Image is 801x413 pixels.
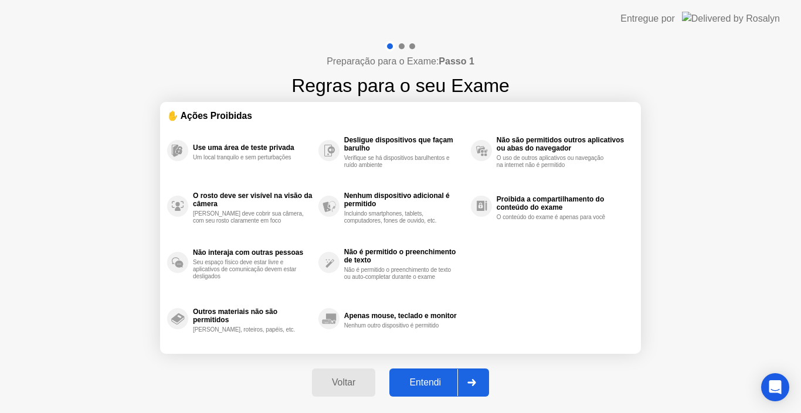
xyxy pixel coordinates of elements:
div: Voltar [315,377,372,388]
div: Não interaja com outras pessoas [193,248,313,257]
div: O conteúdo do exame é apenas para você [497,214,607,221]
div: Open Intercom Messenger [761,373,789,401]
div: O rosto deve ser visível na visão da câmera [193,192,313,208]
div: Nenhum outro dispositivo é permitido [344,322,455,329]
div: [PERSON_NAME], roteiros, papéis, etc. [193,326,304,333]
div: Não é permitido o preenchimento de texto ou auto-completar durante o exame [344,267,455,281]
h4: Preparação para o Exame: [327,54,474,69]
div: Verifique se há dispositivos barulhentos e ruído ambiente [344,155,455,169]
div: [PERSON_NAME] deve cobrir sua câmera, com seu rosto claramente em foco [193,210,304,224]
div: Entendi [393,377,457,388]
div: Use uma área de teste privada [193,144,313,152]
h1: Regras para o seu Exame [291,71,510,100]
div: Outros materiais não são permitidos [193,308,313,324]
img: Delivered by Rosalyn [682,12,780,25]
div: Incluindo smartphones, tablets, computadores, fones de ouvido, etc. [344,210,455,224]
b: Passo 1 [439,56,474,66]
div: O uso de outros aplicativos ou navegação na internet não é permitido [497,155,607,169]
div: Não são permitidos outros aplicativos ou abas do navegador [497,136,628,152]
div: Apenas mouse, teclado e monitor [344,312,465,320]
div: Entregue por [620,12,675,26]
div: Nenhum dispositivo adicional é permitido [344,192,465,208]
div: Um local tranquilo e sem perturbações [193,154,304,161]
div: Desligue dispositivos que façam barulho [344,136,465,152]
button: Voltar [312,368,375,397]
div: Proibida a compartilhamento do conteúdo do exame [497,195,628,211]
div: Seu espaço físico deve estar livre e aplicativos de comunicação devem estar desligados [193,259,304,280]
button: Entendi [389,368,489,397]
div: Não é permitido o preenchimento de texto [344,248,465,264]
div: ✋ Ações Proibidas [167,109,634,122]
